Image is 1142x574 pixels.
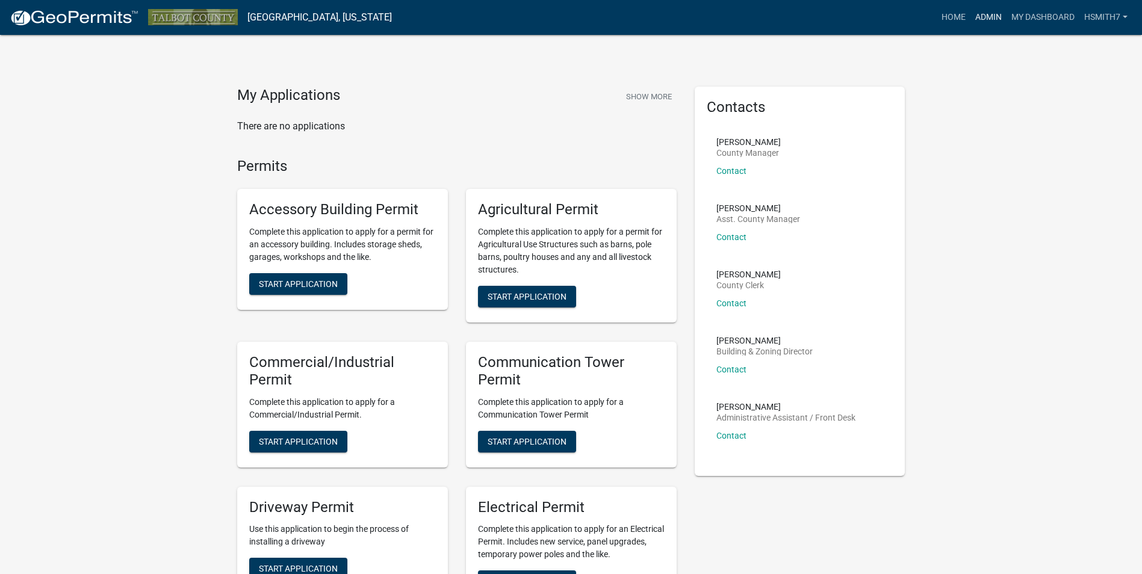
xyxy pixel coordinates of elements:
[707,99,893,116] h5: Contacts
[249,273,347,295] button: Start Application
[249,201,436,218] h5: Accessory Building Permit
[478,226,665,276] p: Complete this application to apply for a permit for Agricultural Use Structures such as barns, po...
[478,523,665,561] p: Complete this application to apply for an Electrical Permit. Includes new service, panel upgrades...
[716,298,746,308] a: Contact
[478,499,665,516] h5: Electrical Permit
[249,354,436,389] h5: Commercial/Industrial Permit
[249,499,436,516] h5: Driveway Permit
[716,215,800,223] p: Asst. County Manager
[716,431,746,440] a: Contact
[970,6,1007,29] a: Admin
[237,119,677,134] p: There are no applications
[716,403,855,411] p: [PERSON_NAME]
[716,138,781,146] p: [PERSON_NAME]
[259,564,338,573] span: Start Application
[249,523,436,548] p: Use this application to begin the process of installing a driveway
[716,336,813,345] p: [PERSON_NAME]
[478,354,665,389] h5: Communication Tower Permit
[249,226,436,264] p: Complete this application to apply for a permit for an accessory building. Includes storage sheds...
[478,396,665,421] p: Complete this application to apply for a Communication Tower Permit
[716,270,781,279] p: [PERSON_NAME]
[716,232,746,242] a: Contact
[716,413,855,422] p: Administrative Assistant / Front Desk
[937,6,970,29] a: Home
[478,286,576,307] button: Start Application
[478,201,665,218] h5: Agricultural Permit
[1079,6,1132,29] a: hsmith7
[237,87,340,105] h4: My Applications
[249,431,347,452] button: Start Application
[237,158,677,175] h4: Permits
[716,281,781,289] p: County Clerk
[716,347,813,356] p: Building & Zoning Director
[716,149,781,157] p: County Manager
[488,436,566,446] span: Start Application
[716,204,800,212] p: [PERSON_NAME]
[716,365,746,374] a: Contact
[247,7,392,28] a: [GEOGRAPHIC_DATA], [US_STATE]
[148,9,238,25] img: Talbot County, Georgia
[488,292,566,301] span: Start Application
[259,279,338,289] span: Start Application
[478,431,576,452] button: Start Application
[249,396,436,421] p: Complete this application to apply for a Commercial/Industrial Permit.
[259,436,338,446] span: Start Application
[621,87,677,106] button: Show More
[1007,6,1079,29] a: My Dashboard
[716,166,746,176] a: Contact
